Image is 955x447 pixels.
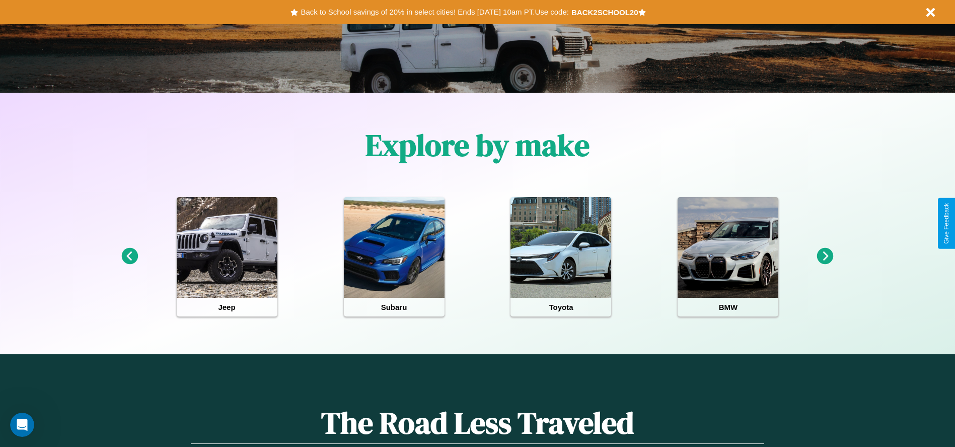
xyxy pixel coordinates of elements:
button: Back to School savings of 20% in select cities! Ends [DATE] 10am PT.Use code: [298,5,571,19]
h4: Jeep [177,298,277,316]
div: Give Feedback [943,203,950,244]
h4: BMW [678,298,778,316]
h1: Explore by make [365,124,590,166]
h1: The Road Less Traveled [191,402,764,444]
h4: Subaru [344,298,445,316]
iframe: Intercom live chat [10,413,34,437]
h4: Toyota [510,298,611,316]
b: BACK2SCHOOL20 [571,8,638,17]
